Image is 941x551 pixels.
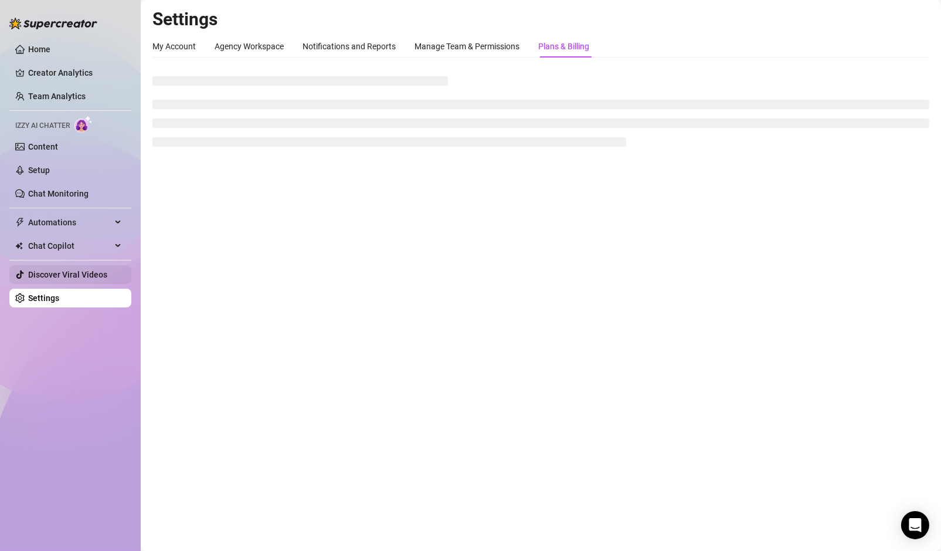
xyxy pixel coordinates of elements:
[28,213,111,232] span: Automations
[15,242,23,250] img: Chat Copilot
[28,293,59,303] a: Settings
[9,18,97,29] img: logo-BBDzfeDw.svg
[152,40,196,53] div: My Account
[28,45,50,54] a: Home
[303,40,396,53] div: Notifications and Reports
[28,189,89,198] a: Chat Monitoring
[28,165,50,175] a: Setup
[415,40,519,53] div: Manage Team & Permissions
[28,270,107,279] a: Discover Viral Videos
[28,142,58,151] a: Content
[152,8,929,31] h2: Settings
[28,92,86,101] a: Team Analytics
[15,120,70,131] span: Izzy AI Chatter
[74,116,93,133] img: AI Chatter
[215,40,284,53] div: Agency Workspace
[538,40,589,53] div: Plans & Billing
[901,511,929,539] div: Open Intercom Messenger
[28,63,122,82] a: Creator Analytics
[15,218,25,227] span: thunderbolt
[28,236,111,255] span: Chat Copilot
